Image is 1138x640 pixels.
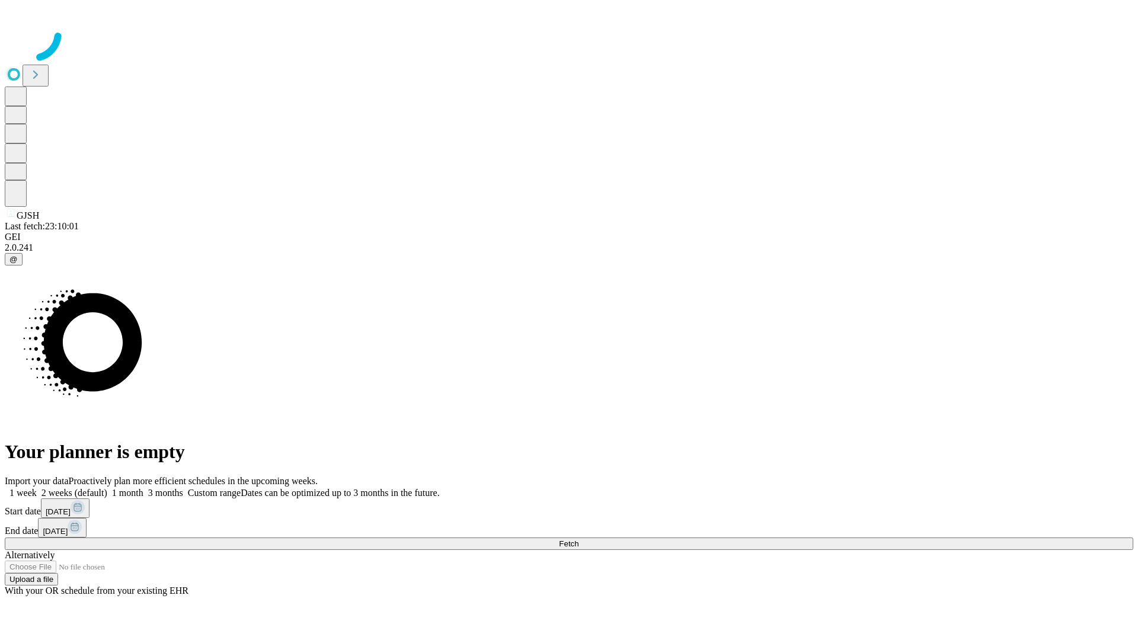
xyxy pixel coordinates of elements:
[69,476,318,486] span: Proactively plan more efficient schedules in the upcoming weeks.
[5,221,79,231] span: Last fetch: 23:10:01
[5,441,1133,463] h1: Your planner is empty
[41,488,107,498] span: 2 weeks (default)
[5,585,188,596] span: With your OR schedule from your existing EHR
[559,539,578,548] span: Fetch
[46,507,71,516] span: [DATE]
[112,488,143,498] span: 1 month
[9,488,37,498] span: 1 week
[43,527,68,536] span: [DATE]
[188,488,241,498] span: Custom range
[5,518,1133,537] div: End date
[38,518,87,537] button: [DATE]
[5,550,55,560] span: Alternatively
[5,498,1133,518] div: Start date
[9,255,18,264] span: @
[5,253,23,265] button: @
[5,537,1133,550] button: Fetch
[17,210,39,220] span: GJSH
[41,498,89,518] button: [DATE]
[5,573,58,585] button: Upload a file
[5,242,1133,253] div: 2.0.241
[5,232,1133,242] div: GEI
[241,488,439,498] span: Dates can be optimized up to 3 months in the future.
[5,476,69,486] span: Import your data
[148,488,183,498] span: 3 months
